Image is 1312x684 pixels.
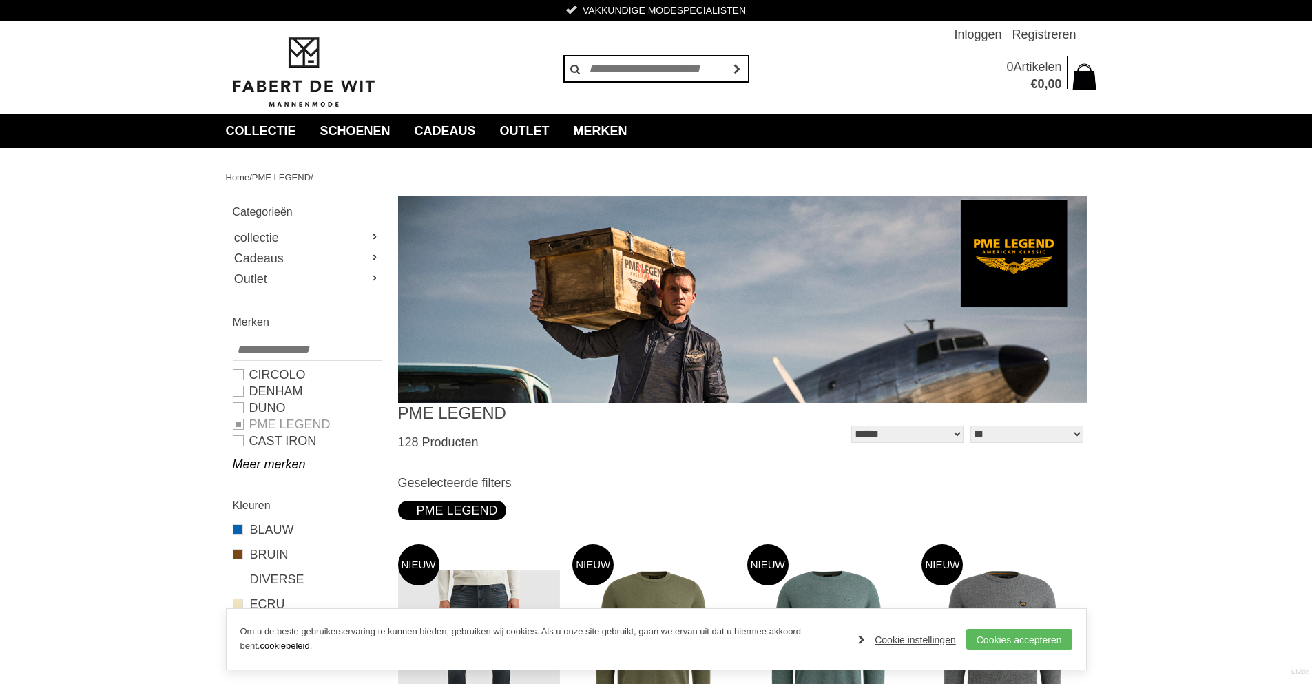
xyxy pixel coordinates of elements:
[398,475,1087,490] h3: Geselecteerde filters
[398,403,742,424] h1: PME LEGEND
[233,521,381,539] a: BLAUW
[1013,60,1061,74] span: Artikelen
[404,114,486,148] a: Cadeaus
[398,196,1087,403] img: PME LEGEND
[1006,60,1013,74] span: 0
[1048,77,1061,91] span: 00
[1291,663,1309,681] a: Divide
[233,546,381,563] a: BRUIN
[226,172,250,183] a: Home
[310,114,401,148] a: Schoenen
[233,383,381,400] a: DENHAM
[226,35,381,110] img: Fabert de Wit
[240,625,845,654] p: Om u de beste gebruikerservaring te kunnen bieden, gebruiken wij cookies. Als u onze site gebruik...
[1012,21,1076,48] a: Registreren
[966,629,1072,650] a: Cookies accepteren
[216,114,306,148] a: collectie
[252,172,311,183] a: PME LEGEND
[233,497,381,514] h2: Kleuren
[954,21,1001,48] a: Inloggen
[233,400,381,416] a: Duno
[233,595,381,613] a: ECRU
[233,433,381,449] a: CAST IRON
[233,570,381,588] a: DIVERSE
[260,641,309,651] a: cookiebeleid
[233,269,381,289] a: Outlet
[1037,77,1044,91] span: 0
[398,435,479,449] span: 128 Producten
[311,172,313,183] span: /
[233,203,381,220] h2: Categorieën
[233,366,381,383] a: Circolo
[1044,77,1048,91] span: ,
[233,248,381,269] a: Cadeaus
[233,456,381,473] a: Meer merken
[249,172,252,183] span: /
[1030,77,1037,91] span: €
[233,227,381,248] a: collectie
[490,114,560,148] a: Outlet
[858,630,956,650] a: Cookie instellingen
[406,501,498,520] div: PME LEGEND
[233,313,381,331] h2: Merken
[563,114,638,148] a: Merken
